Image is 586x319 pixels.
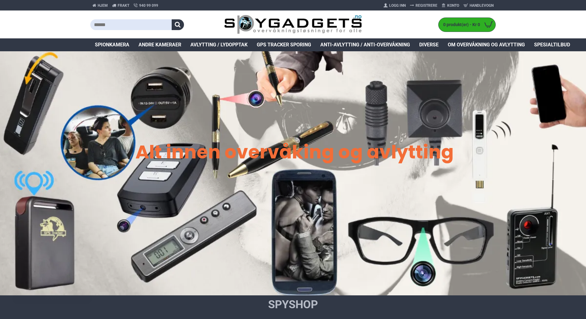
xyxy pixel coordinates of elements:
[447,3,459,8] span: Konto
[461,1,496,10] a: Handlevogn
[134,38,186,51] a: Andre kameraer
[139,297,447,312] h1: SpyShop
[415,38,443,51] a: Diverse
[443,38,529,51] a: Om overvåkning og avlytting
[12,266,92,288] span: Vi bruker cookies på denne nettsiden for å forbedre våre tjenester og din opplevelse. Ved å bruke...
[118,3,129,8] span: Frakt
[98,3,108,8] span: Hjem
[224,15,362,35] img: SpyGadgets.no
[534,41,570,49] span: Spesialtilbud
[529,38,575,51] a: Spesialtilbud
[320,41,410,49] span: Anti-avlytting / Anti-overvåkning
[90,38,134,51] a: Spionkamera
[190,41,248,49] span: Avlytting / Lydopptak
[186,38,252,51] a: Avlytting / Lydopptak
[408,1,440,10] a: Registrere
[95,41,129,49] span: Spionkamera
[439,18,495,32] a: 0 produkt(er) - Kr 0
[89,251,94,256] div: Close
[381,1,408,10] a: Logg Inn
[139,3,158,8] span: 940 99 099
[12,293,92,304] div: Godta
[439,21,482,28] span: 0 produkt(er) - Kr 0
[389,3,406,8] span: Logg Inn
[257,41,311,49] span: GPS Tracker Sporing
[416,3,437,8] span: Registrere
[470,3,494,8] span: Handlevogn
[440,1,461,10] a: Konto
[316,38,415,51] a: Anti-avlytting / Anti-overvåkning
[252,38,316,51] a: GPS Tracker Sporing
[448,41,525,49] span: Om overvåkning og avlytting
[12,252,88,265] div: Cookies
[419,41,439,49] span: Diverse
[139,41,181,49] span: Andre kameraer
[72,284,86,288] a: Les mer, opens a new window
